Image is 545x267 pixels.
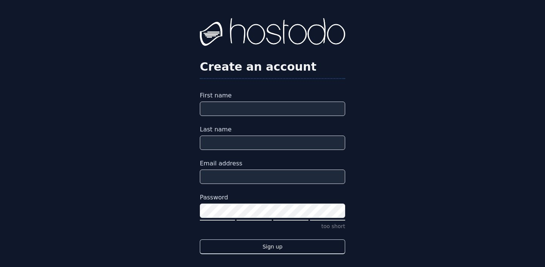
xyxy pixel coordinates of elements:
[200,222,345,230] p: too short
[200,18,345,48] img: Hostodo
[200,193,345,202] label: Password
[200,159,345,168] label: Email address
[200,91,345,100] label: First name
[200,239,345,254] button: Sign up
[200,125,345,134] label: Last name
[200,60,345,74] h2: Create an account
